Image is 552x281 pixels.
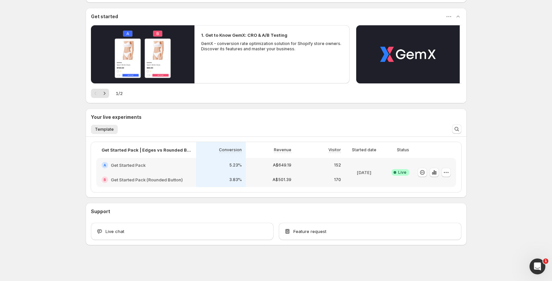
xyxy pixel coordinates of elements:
[91,89,109,98] nav: Pagination
[201,32,287,38] h2: 1. Get to Know GemX: CRO & A/B Testing
[91,208,110,215] h3: Support
[201,41,343,52] p: GemX - conversion rate optimization solution for Shopify store owners. Discover its features and ...
[116,90,123,97] span: 1 / 2
[293,228,326,235] span: Feature request
[273,177,291,182] p: A$501.39
[530,258,545,274] iframe: Intercom live chat
[357,169,371,176] p: [DATE]
[102,147,191,153] p: Get Started Pack | Edges vs Rounded Button
[274,147,291,153] p: Revenue
[334,177,341,182] p: 170
[352,147,376,153] p: Started date
[273,163,291,168] p: A$649.19
[111,176,183,183] h2: Get Started Pack (Rounded Button)
[356,25,460,83] button: Play video
[229,163,242,168] p: 5.23%
[452,124,461,134] button: Search and filter results
[328,147,341,153] p: Visitor
[95,127,114,132] span: Template
[543,258,548,264] span: 1
[111,162,146,168] h2: Get Started Pack
[104,178,106,182] h2: B
[91,114,142,120] h3: Your live experiments
[229,177,242,182] p: 3.83%
[398,170,406,175] span: Live
[106,228,124,235] span: Live chat
[219,147,242,153] p: Conversion
[91,25,194,83] button: Play video
[104,163,106,167] h2: A
[334,163,341,168] p: 152
[91,13,118,20] h3: Get started
[100,89,109,98] button: Next
[397,147,409,153] p: Status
